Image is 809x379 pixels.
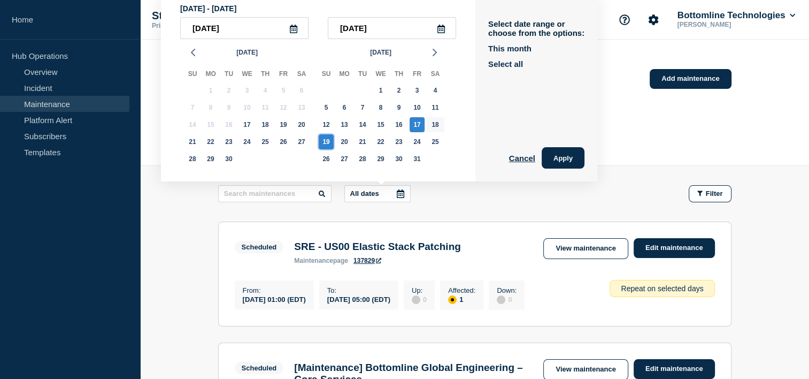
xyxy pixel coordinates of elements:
div: Friday, Sep 26, 2025 [276,134,291,149]
div: Thursday, Oct 30, 2025 [391,151,406,166]
p: To : [327,286,390,294]
button: Support [613,9,636,31]
div: Saturday, Sep 27, 2025 [294,134,309,149]
div: Scheduled [242,364,277,372]
div: Sunday, Sep 21, 2025 [185,134,200,149]
button: [DATE] [232,44,262,60]
a: Edit maintenance [634,238,715,258]
div: Thursday, Oct 9, 2025 [391,100,406,115]
div: Sa [426,68,444,82]
div: Saturday, Sep 20, 2025 [294,117,309,132]
div: Wednesday, Sep 17, 2025 [240,117,255,132]
div: Wednesday, Sep 3, 2025 [240,83,255,98]
div: [DATE] 01:00 (EDT) [243,294,306,304]
div: affected [448,295,457,304]
button: [DATE] [366,44,396,60]
input: Search maintenances [218,185,332,202]
p: All dates [350,189,379,198]
div: Mo [202,68,220,82]
div: Wednesday, Oct 22, 2025 [373,134,388,149]
a: Add maintenance [650,69,731,89]
div: Saturday, Oct 25, 2025 [428,134,443,149]
div: Tuesday, Sep 2, 2025 [221,83,236,98]
div: Saturday, Sep 13, 2025 [294,100,309,115]
input: YYYY-MM-DD [180,17,309,39]
div: Tuesday, Oct 28, 2025 [355,151,370,166]
div: Saturday, Sep 6, 2025 [294,83,309,98]
div: 0 [497,294,517,304]
span: maintenance [294,257,333,264]
div: Thursday, Sep 25, 2025 [258,134,273,149]
button: This month [488,44,531,53]
div: Sunday, Oct 19, 2025 [319,134,334,149]
input: YYYY-MM-DD [328,17,456,39]
div: Saturday, Oct 4, 2025 [428,83,443,98]
p: Up : [412,286,427,294]
div: Tuesday, Oct 21, 2025 [355,134,370,149]
div: Wednesday, Sep 24, 2025 [240,134,255,149]
div: Thursday, Oct 23, 2025 [391,134,406,149]
div: Su [317,68,335,82]
p: [DATE] - [DATE] [180,4,456,13]
div: Thursday, Sep 11, 2025 [258,100,273,115]
a: View maintenance [543,238,628,259]
p: page [294,257,348,264]
div: We [238,68,256,82]
div: Th [390,68,408,82]
div: Scheduled [242,243,277,251]
span: [DATE] [236,44,258,60]
div: Monday, Sep 1, 2025 [203,83,218,98]
div: Monday, Sep 8, 2025 [203,100,218,115]
button: Cancel [509,147,535,169]
div: Wednesday, Oct 1, 2025 [373,83,388,98]
div: 1 [448,294,475,304]
div: Friday, Sep 19, 2025 [276,117,291,132]
button: Bottomline Technologies [675,10,797,21]
div: Thursday, Oct 2, 2025 [391,83,406,98]
div: Friday, Sep 5, 2025 [276,83,291,98]
p: Affected : [448,286,475,294]
div: Repeat on selected days [610,280,714,297]
div: Tuesday, Sep 23, 2025 [221,134,236,149]
div: Wednesday, Oct 15, 2025 [373,117,388,132]
div: Monday, Oct 20, 2025 [337,134,352,149]
button: Apply [542,147,584,169]
div: Fr [274,68,292,82]
div: Sunday, Oct 12, 2025 [319,117,334,132]
div: Monday, Sep 15, 2025 [203,117,218,132]
p: Down : [497,286,517,294]
div: disabled [412,295,420,304]
div: Sunday, Sep 7, 2025 [185,100,200,115]
div: Sunday, Oct 26, 2025 [319,151,334,166]
span: Filter [706,189,723,198]
div: Thursday, Sep 18, 2025 [258,117,273,132]
div: Wednesday, Oct 8, 2025 [373,100,388,115]
div: Tuesday, Sep 30, 2025 [221,151,236,166]
div: Saturday, Oct 11, 2025 [428,100,443,115]
div: Wednesday, Oct 29, 2025 [373,151,388,166]
button: Select all [488,59,523,69]
a: Edit maintenance [634,359,715,379]
div: Friday, Oct 31, 2025 [410,151,425,166]
span: [DATE] [370,44,391,60]
div: Tuesday, Oct 7, 2025 [355,100,370,115]
button: All dates [344,185,411,202]
button: Account settings [642,9,665,31]
div: 0 [412,294,427,304]
div: Thursday, Sep 4, 2025 [258,83,273,98]
div: Sa [292,68,311,82]
div: Fr [408,68,426,82]
div: Thursday, Oct 16, 2025 [391,117,406,132]
p: [PERSON_NAME] [675,21,787,28]
div: Th [256,68,274,82]
div: We [372,68,390,82]
div: [DATE] 05:00 (EDT) [327,294,390,304]
h3: SRE - US00 Elastic Stack Patching [294,241,461,253]
p: Select date range or choose from the options: [488,19,584,37]
div: Tuesday, Oct 14, 2025 [355,117,370,132]
div: Tuesday, Sep 9, 2025 [221,100,236,115]
div: Su [183,68,202,82]
p: From : [243,286,306,294]
div: Wednesday, Sep 10, 2025 [240,100,255,115]
div: Friday, Oct 24, 2025 [410,134,425,149]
